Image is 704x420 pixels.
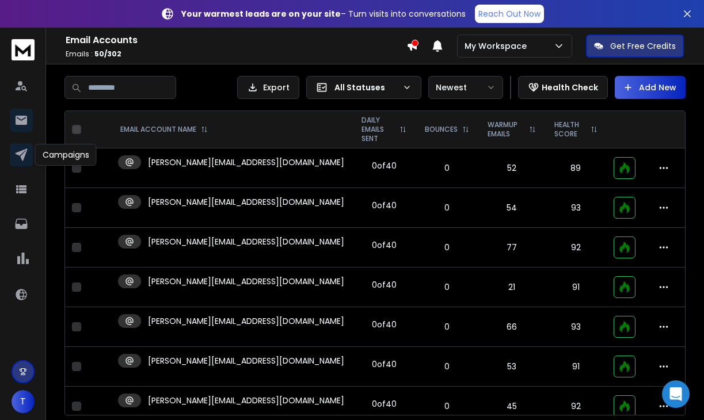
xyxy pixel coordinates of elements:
td: 93 [545,307,607,347]
h1: Email Accounts [66,33,406,47]
div: 0 of 40 [372,160,397,171]
p: [PERSON_NAME][EMAIL_ADDRESS][DOMAIN_NAME] [148,156,344,168]
div: 0 of 40 [372,279,397,291]
button: Export [237,76,299,99]
p: Health Check [542,82,598,93]
div: Open Intercom Messenger [662,380,690,408]
td: 21 [478,268,545,307]
p: 0 [423,361,471,372]
div: 0 of 40 [372,200,397,211]
img: logo [12,39,35,60]
strong: Your warmest leads are on your site [181,8,341,20]
td: 52 [478,148,545,188]
div: 0 of 40 [372,239,397,251]
td: 66 [478,307,545,347]
div: 0 of 40 [372,319,397,330]
button: Health Check [518,76,608,99]
p: Emails : [66,49,406,59]
p: 0 [423,202,471,213]
p: [PERSON_NAME][EMAIL_ADDRESS][DOMAIN_NAME] [148,276,344,287]
button: Get Free Credits [586,35,684,58]
p: DAILY EMAILS SENT [361,116,395,143]
div: 0 of 40 [372,358,397,370]
p: [PERSON_NAME][EMAIL_ADDRESS][DOMAIN_NAME] [148,196,344,208]
button: Newest [428,76,503,99]
button: Add New [615,76,686,99]
p: My Workspace [465,40,531,52]
p: HEALTH SCORE [554,120,586,139]
td: 92 [545,228,607,268]
p: [PERSON_NAME][EMAIL_ADDRESS][DOMAIN_NAME] [148,395,344,406]
td: 91 [545,268,607,307]
p: [PERSON_NAME][EMAIL_ADDRESS][DOMAIN_NAME] [148,315,344,327]
p: 0 [423,400,471,412]
p: – Turn visits into conversations [181,8,466,20]
p: 0 [423,281,471,293]
button: T [12,390,35,413]
td: 93 [545,188,607,228]
td: 91 [545,347,607,387]
p: [PERSON_NAME][EMAIL_ADDRESS][DOMAIN_NAME] [148,236,344,247]
td: 53 [478,347,545,387]
div: 0 of 40 [372,398,397,410]
div: Campaigns [35,144,97,166]
p: BOUNCES [425,125,458,134]
td: 89 [545,148,607,188]
p: 0 [423,162,471,174]
p: All Statuses [334,82,398,93]
p: WARMUP EMAILS [488,120,524,139]
p: Reach Out Now [478,8,541,20]
p: Get Free Credits [610,40,676,52]
td: 54 [478,188,545,228]
p: 0 [423,242,471,253]
p: 0 [423,321,471,333]
p: [PERSON_NAME][EMAIL_ADDRESS][DOMAIN_NAME] [148,355,344,366]
td: 77 [478,228,545,268]
div: EMAIL ACCOUNT NAME [120,125,208,134]
a: Reach Out Now [475,5,544,23]
span: 50 / 302 [94,49,121,59]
